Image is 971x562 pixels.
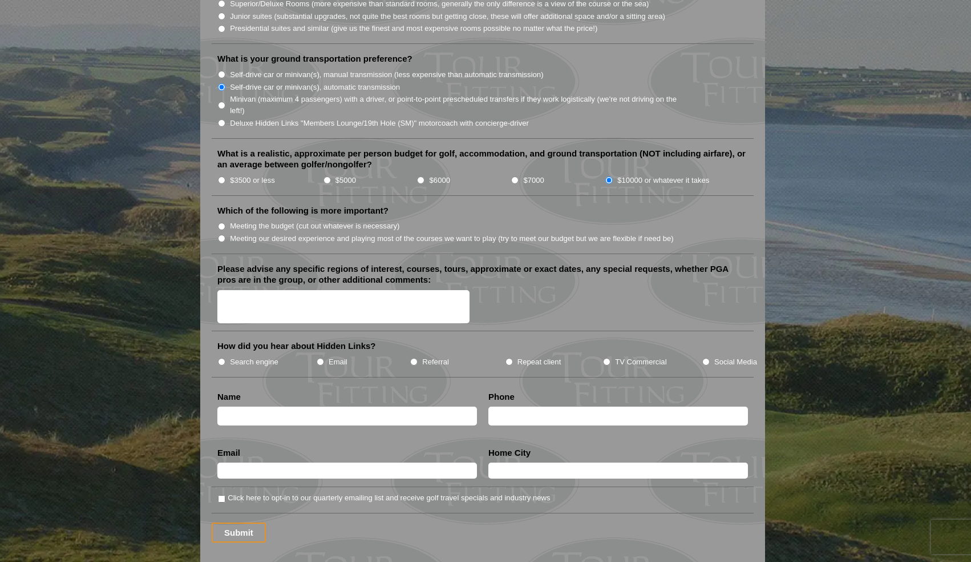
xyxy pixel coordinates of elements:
label: Email [329,356,347,368]
label: $7000 [523,175,544,186]
label: What is your ground transportation preference? [217,53,412,65]
label: $5000 [335,175,356,186]
label: Search engine [230,356,278,368]
label: Name [217,391,241,403]
label: Phone [488,391,515,403]
label: Meeting the budget (cut out whatever is necessary) [230,220,399,232]
label: Minivan (maximum 4 passengers) with a driver, or point-to-point prescheduled transfers if they wo... [230,94,689,116]
label: $10000 or whatever it takes [617,175,709,186]
input: Submit [212,523,266,543]
label: Self-drive car or minivan(s), manual transmission (less expensive than automatic transmission) [230,69,543,81]
label: Which of the following is more important? [217,205,389,216]
label: Self-drive car or minivan(s), automatic transmission [230,82,400,93]
label: Meeting our desired experience and playing most of the courses we want to play (try to meet our b... [230,233,674,244]
label: Please advise any specific regions of interest, courses, tours, approximate or exact dates, any s... [217,263,748,286]
label: Presidential suites and similar (give us the finest and most expensive rooms possible no matter w... [230,23,597,34]
label: What is a realistic, approximate per person budget for golf, accommodation, and ground transporta... [217,148,748,170]
label: Junior suites (substantial upgrades, not quite the best rooms but getting close, these will offer... [230,11,665,22]
label: Repeat client [517,356,561,368]
label: $3500 or less [230,175,275,186]
label: Click here to opt-in to our quarterly emailing list and receive golf travel specials and industry... [228,492,550,504]
label: Home City [488,447,531,459]
label: Referral [422,356,449,368]
label: Deluxe Hidden Links "Members Lounge/19th Hole (SM)" motorcoach with concierge-driver [230,118,529,129]
label: Social Media [714,356,757,368]
label: $6000 [430,175,450,186]
label: Email [217,447,240,459]
label: TV Commercial [615,356,666,368]
label: How did you hear about Hidden Links? [217,340,376,352]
